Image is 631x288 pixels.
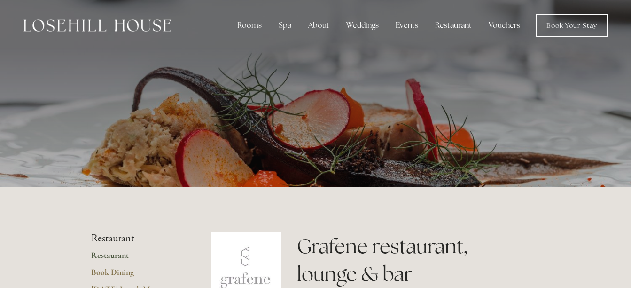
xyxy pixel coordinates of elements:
[536,14,608,37] a: Book Your Stay
[91,267,181,284] a: Book Dining
[339,16,386,35] div: Weddings
[481,16,528,35] a: Vouchers
[428,16,479,35] div: Restaurant
[271,16,299,35] div: Spa
[91,250,181,267] a: Restaurant
[23,19,171,32] img: Losehill House
[91,232,181,245] li: Restaurant
[297,232,540,288] h1: Grafene restaurant, lounge & bar
[388,16,426,35] div: Events
[230,16,269,35] div: Rooms
[301,16,337,35] div: About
